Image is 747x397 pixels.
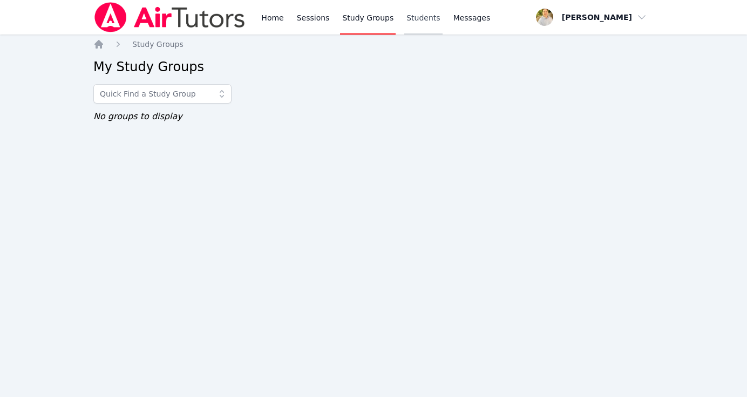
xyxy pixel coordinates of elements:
img: Air Tutors [93,2,246,32]
input: Quick Find a Study Group [93,84,232,104]
span: Study Groups [132,40,184,49]
nav: Breadcrumb [93,39,654,50]
a: Study Groups [132,39,184,50]
span: Messages [453,12,491,23]
h2: My Study Groups [93,58,654,76]
span: No groups to display [93,111,182,121]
